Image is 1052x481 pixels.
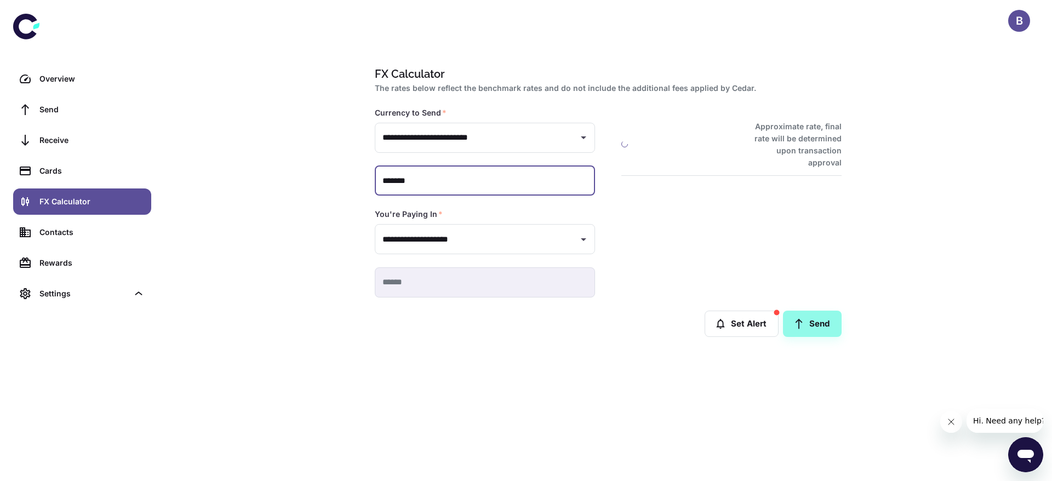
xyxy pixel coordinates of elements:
label: You're Paying In [375,209,443,220]
a: Overview [13,66,151,92]
a: Contacts [13,219,151,245]
button: B [1008,10,1030,32]
iframe: Message from company [967,409,1043,433]
div: Overview [39,73,145,85]
iframe: Button to launch messaging window [1008,437,1043,472]
iframe: Close message [940,411,962,433]
div: Send [39,104,145,116]
h6: Approximate rate, final rate will be determined upon transaction approval [742,121,842,169]
div: Receive [39,134,145,146]
a: Cards [13,158,151,184]
div: Rewards [39,257,145,269]
a: Send [13,96,151,123]
a: Receive [13,127,151,153]
a: Rewards [13,250,151,276]
a: FX Calculator [13,188,151,215]
div: Cards [39,165,145,177]
div: Settings [39,288,128,300]
label: Currency to Send [375,107,447,118]
span: Hi. Need any help? [7,8,79,16]
div: Contacts [39,226,145,238]
button: Open [576,232,591,247]
a: Send [783,311,842,337]
div: FX Calculator [39,196,145,208]
div: Settings [13,280,151,307]
button: Open [576,130,591,145]
button: Set Alert [705,311,779,337]
h1: FX Calculator [375,66,837,82]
